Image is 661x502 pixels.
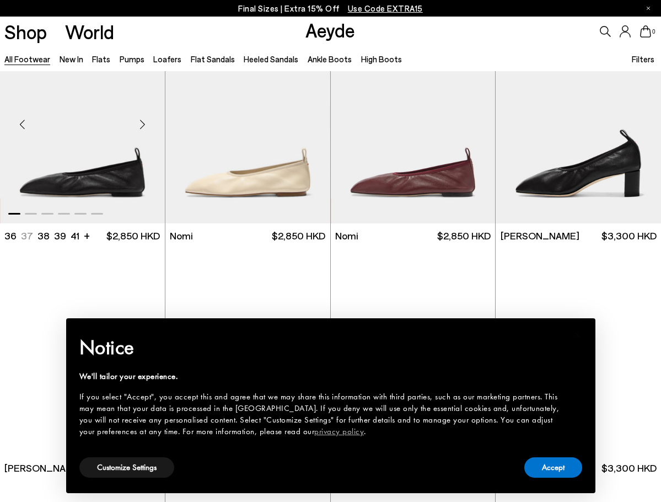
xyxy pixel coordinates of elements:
img: Narissa Ruched Pumps [165,248,330,456]
span: $2,850 HKD [106,229,160,243]
a: privacy policy [314,426,364,437]
a: High Boots [361,54,402,64]
a: Next slide Previous slide [165,16,330,223]
span: × [574,326,581,343]
li: 36 [4,229,17,243]
button: Accept [524,457,582,478]
span: Nomi [170,229,193,243]
img: Nomi Ruched Flats [165,16,330,223]
span: Nomi [335,229,358,243]
a: New In [60,54,83,64]
span: [PERSON_NAME] [501,229,579,243]
a: Nomi $2,850 HKD [165,223,330,248]
span: $3,300 HKD [601,229,657,243]
a: Shop [4,22,47,41]
a: Loafers [153,54,181,64]
li: + [84,228,90,243]
img: Nomi Ruched Flats [331,16,496,223]
li: 39 [54,229,66,243]
a: World [65,22,114,41]
button: Customize Settings [79,457,174,478]
a: Flat Sandals [191,54,235,64]
ul: variant [4,229,76,243]
div: Next slide [126,108,159,141]
button: Close this notice [565,322,591,348]
div: Previous slide [6,108,39,141]
div: If you select "Accept", you accept this and agree that we may share this information with third p... [79,391,565,437]
a: Ankle Boots [308,54,352,64]
a: All Footwear [4,54,50,64]
img: Narissa Ruched Pumps [496,16,661,223]
img: Belen Tassel Loafers [496,248,661,456]
span: 0 [651,29,657,35]
a: Aeyde [305,18,355,41]
span: [PERSON_NAME] [4,461,83,475]
a: Next slide Previous slide [165,248,330,456]
span: Navigate to /collections/ss25-final-sizes [348,3,423,13]
p: Final Sizes | Extra 15% Off [238,2,423,15]
h2: Notice [79,333,565,362]
span: $2,850 HKD [437,229,491,243]
li: 38 [37,229,50,243]
span: $2,850 HKD [272,229,325,243]
span: $3,300 HKD [601,461,657,475]
a: 0 [640,25,651,38]
li: 41 [71,229,79,243]
a: Pumps [120,54,144,64]
a: [PERSON_NAME] $3,300 HKD [496,223,661,248]
div: 1 / 6 [165,248,330,456]
div: 1 / 6 [165,16,330,223]
div: We'll tailor your experience. [79,371,565,382]
a: Heeled Sandals [244,54,298,64]
a: Flats [92,54,110,64]
span: Filters [632,54,654,64]
img: Belen Tassel Loafers [331,248,496,456]
a: Nomi $2,850 HKD [331,223,496,248]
